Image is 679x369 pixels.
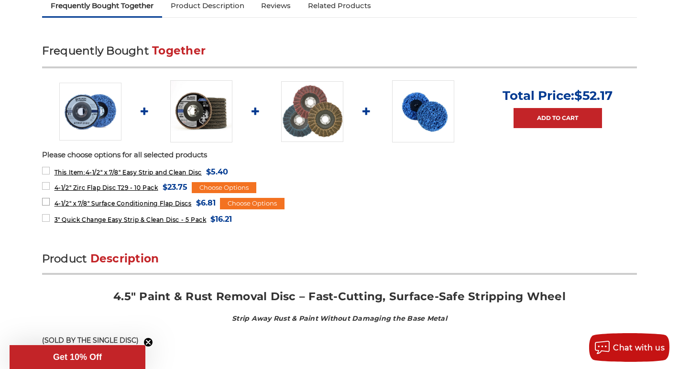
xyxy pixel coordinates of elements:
span: $52.17 [574,88,613,103]
span: Chat with us [613,343,665,352]
span: $5.40 [206,165,228,178]
h2: 4.5" Paint & Rust Removal Disc – Fast-Cutting, Surface-Safe Stripping Wheel [42,289,637,311]
button: Close teaser [143,337,153,347]
div: Choose Options [220,198,285,209]
a: Add to Cart [514,108,602,128]
span: $23.75 [163,181,187,194]
span: 4-1/2" x 7/8" Surface Conditioning Flap Discs [55,200,192,207]
button: Chat with us [589,333,669,362]
span: Frequently Bought [42,44,149,57]
strong: This Item: [55,169,86,176]
span: Get 10% Off [53,352,102,362]
span: Description [90,252,159,265]
p: Total Price: [503,88,613,103]
span: Product [42,252,87,265]
div: Get 10% OffClose teaser [10,345,145,369]
span: Together [152,44,206,57]
span: 3" Quick Change Easy Strip & Clean Disc - 5 Pack [55,216,207,223]
span: 4-1/2" x 7/8" Easy Strip and Clean Disc [55,169,202,176]
span: $6.81 [196,196,216,209]
p: Please choose options for all selected products [42,150,637,161]
div: Choose Options [192,182,256,194]
img: 4-1/2" x 7/8" Easy Strip and Clean Disc [59,83,121,141]
span: 4-1/2" Zirc Flap Disc T29 - 10 Pack [55,184,158,191]
strong: (SOLD BY THE SINGLE DISC) [42,336,139,345]
h4: Strip Away Rust & Paint Without Damaging the Base Metal [42,314,637,324]
span: $16.21 [210,213,232,226]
